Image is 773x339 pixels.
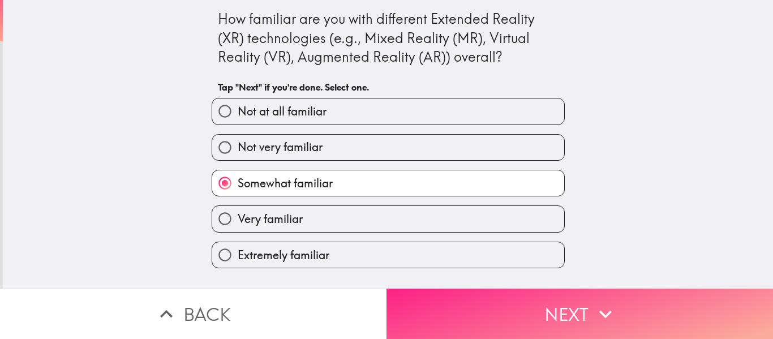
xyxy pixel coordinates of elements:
[212,206,564,231] button: Very familiar
[386,289,773,339] button: Next
[238,175,333,191] span: Somewhat familiar
[238,104,327,119] span: Not at all familiar
[238,247,329,263] span: Extremely familiar
[212,242,564,268] button: Extremely familiar
[212,98,564,124] button: Not at all familiar
[218,10,559,67] div: How familiar are you with different Extended Reality (XR) technologies (e.g., Mixed Reality (MR),...
[238,211,303,227] span: Very familiar
[212,170,564,196] button: Somewhat familiar
[212,135,564,160] button: Not very familiar
[238,139,323,155] span: Not very familiar
[218,81,559,93] h6: Tap "Next" if you're done. Select one.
